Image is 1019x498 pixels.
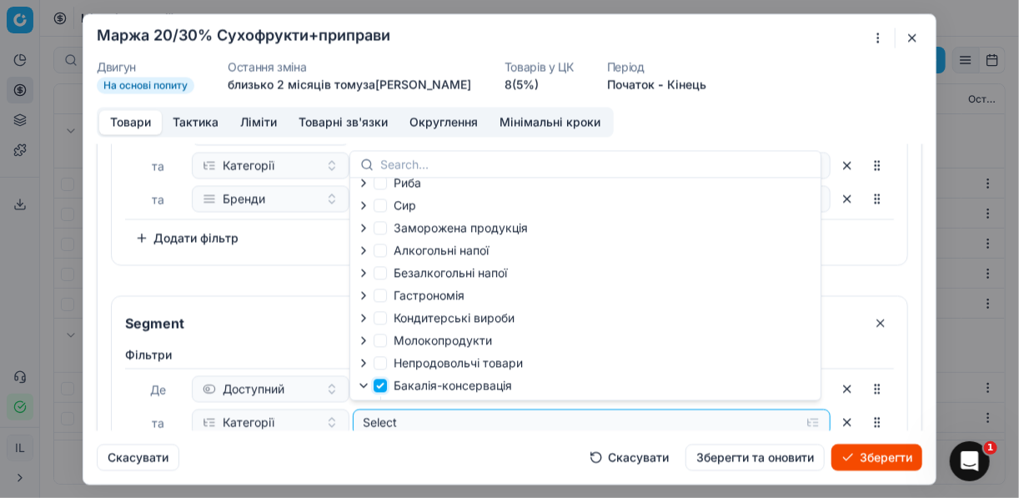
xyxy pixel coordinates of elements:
[504,76,539,93] a: 8(5%)
[125,346,894,363] label: Фiльтри
[950,441,990,481] iframe: Intercom live chat
[288,110,399,134] button: Товарні зв'язки
[580,444,679,470] button: Скасувати
[394,333,492,347] span: Молокопродукти
[394,243,489,257] span: Алкогольні напої
[399,110,489,134] button: Округлення
[504,61,574,73] dt: Товарів у ЦК
[984,441,997,455] span: 1
[374,176,387,189] input: Риба
[364,414,794,430] div: Select
[97,61,194,73] dt: Двигун
[153,192,165,206] span: та
[228,77,471,91] span: близько 2 місяців тому за [PERSON_NAME]
[229,110,288,134] button: Ліміти
[394,288,464,302] span: Гастрономія
[411,400,424,413] input: Продукція швидкого приготування
[223,190,265,207] span: Бренди
[394,220,528,234] span: Заморожена продукція
[374,199,387,212] input: Сир
[111,272,908,289] div: OR
[153,158,165,173] span: та
[394,265,507,279] span: Безалкогольні напої
[394,378,512,392] span: Бакалія-консервація
[607,76,655,93] button: Початок
[374,289,387,302] input: Гастрономія
[99,110,162,134] button: Товари
[97,77,194,93] span: На основі попиту
[658,76,664,93] span: -
[380,156,811,173] input: Search...
[374,266,387,279] input: Безалкогольні напої
[153,415,165,430] span: та
[223,414,274,430] span: Категорії
[374,334,387,347] input: Молокопродукти
[489,110,611,134] button: Мінімальні кроки
[374,356,387,370] input: Непродовольчі товари
[374,379,387,392] input: Бакалія-консервація
[97,28,390,43] h2: Маржа 20/30% Сухофрукти+приправи
[667,76,706,93] button: Кінець
[162,110,229,134] button: Тактика
[394,310,515,324] span: Кондитерськi вироби
[431,399,631,413] span: Продукція швидкого приготування
[97,444,179,470] button: Скасувати
[394,355,523,370] span: Непродовольчі товари
[394,175,421,189] span: Риба
[151,382,167,396] span: Де
[125,224,248,251] button: Додати фільтр
[685,444,825,470] button: Зберегти та оновити
[122,309,861,336] input: Сегмент
[228,61,471,73] dt: Остання зміна
[223,157,274,174] span: Категорії
[374,221,387,234] input: Заморожена продукція
[374,311,387,324] input: Кондитерськi вироби
[394,198,416,212] span: Сир
[374,244,387,257] input: Алкогольні напої
[223,380,284,397] span: Доступний
[607,61,706,73] dt: Період
[353,409,831,435] button: Select
[831,444,922,470] button: Зберегти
